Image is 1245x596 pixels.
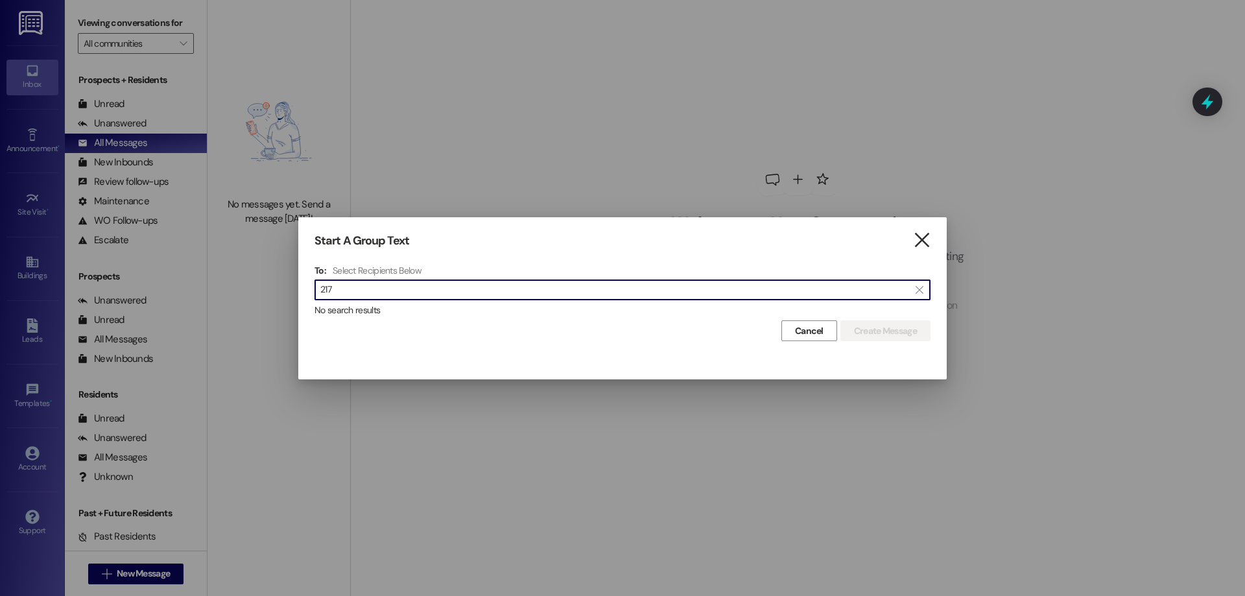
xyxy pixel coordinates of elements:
[854,324,917,338] span: Create Message
[795,324,824,338] span: Cancel
[314,265,326,276] h3: To:
[314,233,409,248] h3: Start A Group Text
[916,285,923,295] i: 
[781,320,837,341] button: Cancel
[320,281,909,299] input: Search for any contact or apartment
[913,233,931,247] i: 
[314,304,931,317] div: No search results
[333,265,421,276] h4: Select Recipients Below
[840,320,931,341] button: Create Message
[909,280,930,300] button: Clear text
